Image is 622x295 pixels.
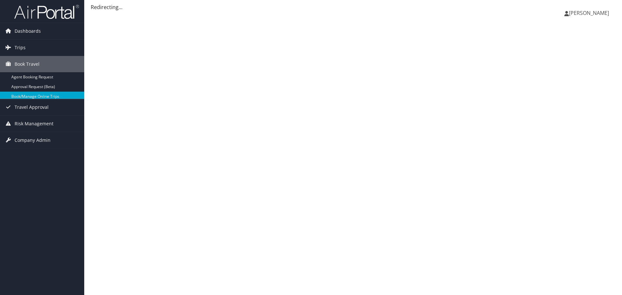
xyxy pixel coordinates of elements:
[15,23,41,39] span: Dashboards
[15,40,26,56] span: Trips
[569,9,609,17] span: [PERSON_NAME]
[564,3,616,23] a: [PERSON_NAME]
[15,99,49,115] span: Travel Approval
[15,132,51,148] span: Company Admin
[15,116,53,132] span: Risk Management
[91,3,616,11] div: Redirecting...
[15,56,40,72] span: Book Travel
[14,4,79,19] img: airportal-logo.png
